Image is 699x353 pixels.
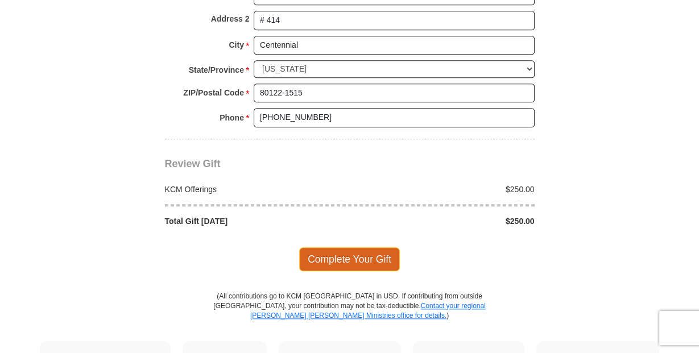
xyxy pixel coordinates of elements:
[211,11,250,27] strong: Address 2
[189,62,244,78] strong: State/Province
[213,292,486,341] p: (All contributions go to KCM [GEOGRAPHIC_DATA] in USD. If contributing from outside [GEOGRAPHIC_D...
[220,110,244,126] strong: Phone
[299,247,400,271] span: Complete Your Gift
[165,158,221,169] span: Review Gift
[159,184,350,195] div: KCM Offerings
[183,85,244,101] strong: ZIP/Postal Code
[159,215,350,227] div: Total Gift [DATE]
[229,37,243,53] strong: City
[350,184,541,195] div: $250.00
[350,215,541,227] div: $250.00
